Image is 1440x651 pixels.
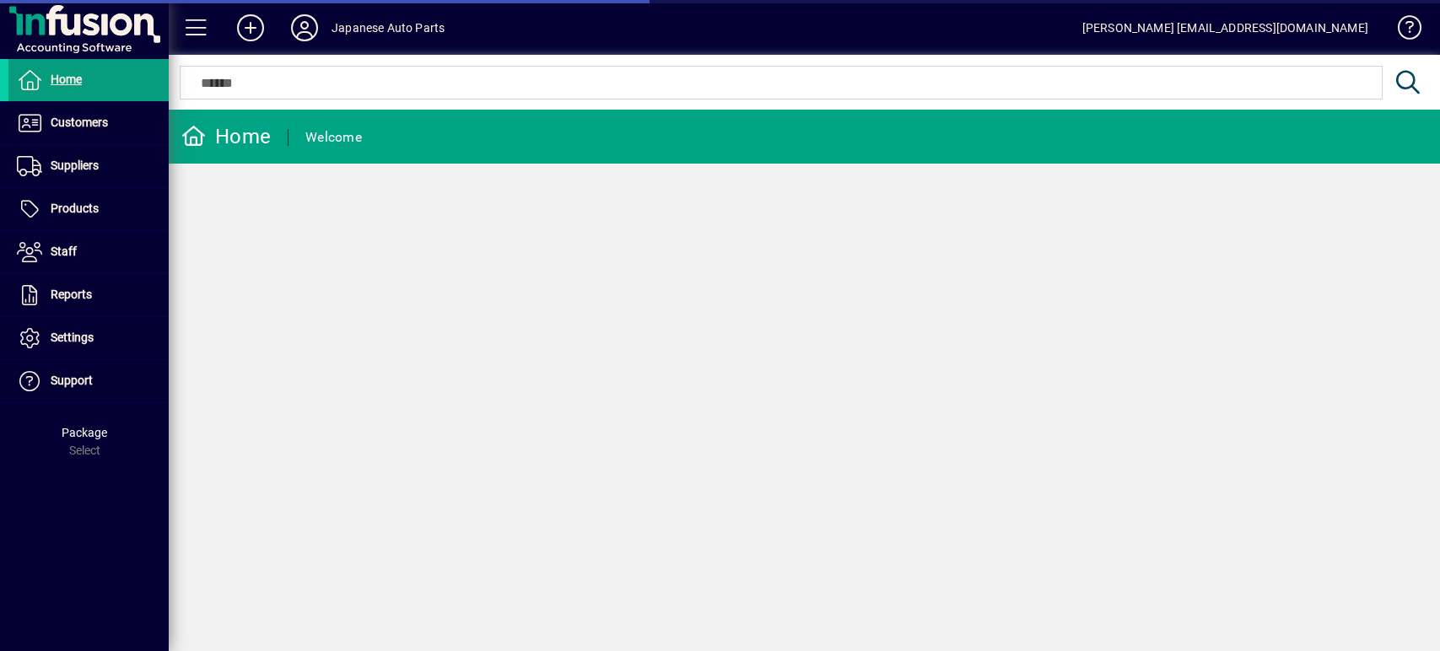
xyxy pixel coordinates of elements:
span: Products [51,202,99,215]
div: Japanese Auto Parts [332,14,445,41]
span: Package [62,426,107,439]
button: Profile [278,13,332,43]
span: Settings [51,331,94,344]
span: Customers [51,116,108,129]
div: Home [181,123,271,150]
a: Products [8,188,169,230]
a: Staff [8,231,169,273]
span: Staff [51,245,77,258]
button: Add [224,13,278,43]
div: Welcome [305,124,362,151]
a: Customers [8,102,169,144]
a: Knowledge Base [1385,3,1419,58]
a: Reports [8,274,169,316]
a: Settings [8,317,169,359]
span: Support [51,374,93,387]
span: Suppliers [51,159,99,172]
span: Reports [51,288,92,301]
span: Home [51,73,82,86]
a: Suppliers [8,145,169,187]
div: [PERSON_NAME] [EMAIL_ADDRESS][DOMAIN_NAME] [1082,14,1368,41]
a: Support [8,360,169,402]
